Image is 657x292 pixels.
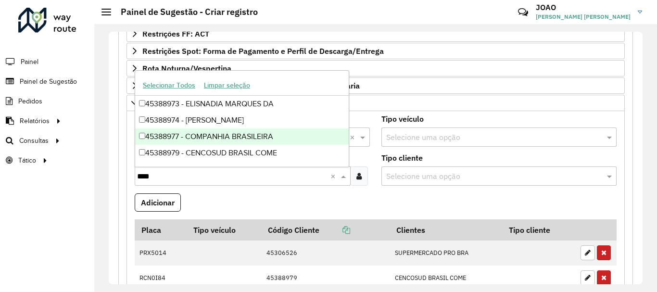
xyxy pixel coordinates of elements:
a: Restrições FF: ACT [126,25,625,42]
th: Tipo cliente [502,220,575,241]
span: Rota Noturna/Vespertina [142,64,231,72]
span: Restrições FF: ACT [142,30,209,38]
td: 45388979 [261,266,390,291]
div: 45388979 - CENCOSUD BRASIL COME [135,145,349,161]
th: Código Cliente [261,220,390,241]
div: 45388974 - [PERSON_NAME] [135,112,349,128]
button: Adicionar [135,193,181,212]
th: Placa [135,220,187,241]
span: Restrições Spot: Forma de Pagamento e Perfil de Descarga/Entrega [142,47,384,55]
th: Tipo veículo [187,220,261,241]
label: Tipo veículo [381,113,424,125]
div: 45388973 - ELISNADIA MARQUES DA [135,96,349,112]
span: Painel de Sugestão [20,76,77,87]
span: Painel [21,57,38,67]
span: Clear all [330,170,339,182]
h3: JOAO [536,3,631,12]
th: Clientes [390,220,502,241]
label: Tipo cliente [381,152,423,164]
div: 45388977 - COMPANHIA BRASILEIRA [135,128,349,145]
span: [PERSON_NAME] [PERSON_NAME] [536,13,631,21]
span: Consultas [19,136,49,146]
span: Pedidos [18,96,42,106]
a: Pre-Roteirização AS / Orientações [126,95,625,111]
td: RCN0I84 [135,266,187,291]
a: Rota Noturna/Vespertina [126,60,625,76]
td: 45306526 [261,241,390,266]
a: Restrições Spot: Forma de Pagamento e Perfil de Descarga/Entrega [126,43,625,59]
button: Selecionar Todos [139,78,200,93]
span: Clear all [350,131,358,143]
span: Relatórios [20,116,50,126]
h2: Painel de Sugestão - Criar registro [111,7,258,17]
button: Limpar seleção [200,78,254,93]
td: SUPERMERCADO PRO BRA [390,241,502,266]
a: Contato Rápido [513,2,533,23]
a: Copiar [319,225,350,235]
span: Tático [18,155,36,165]
ng-dropdown-panel: Options list [135,70,349,167]
td: PRX5014 [135,241,187,266]
td: CENCOSUD BRASIL COME [390,266,502,291]
a: Orientações Rota Vespertina Janela de horário extraordinária [126,77,625,94]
